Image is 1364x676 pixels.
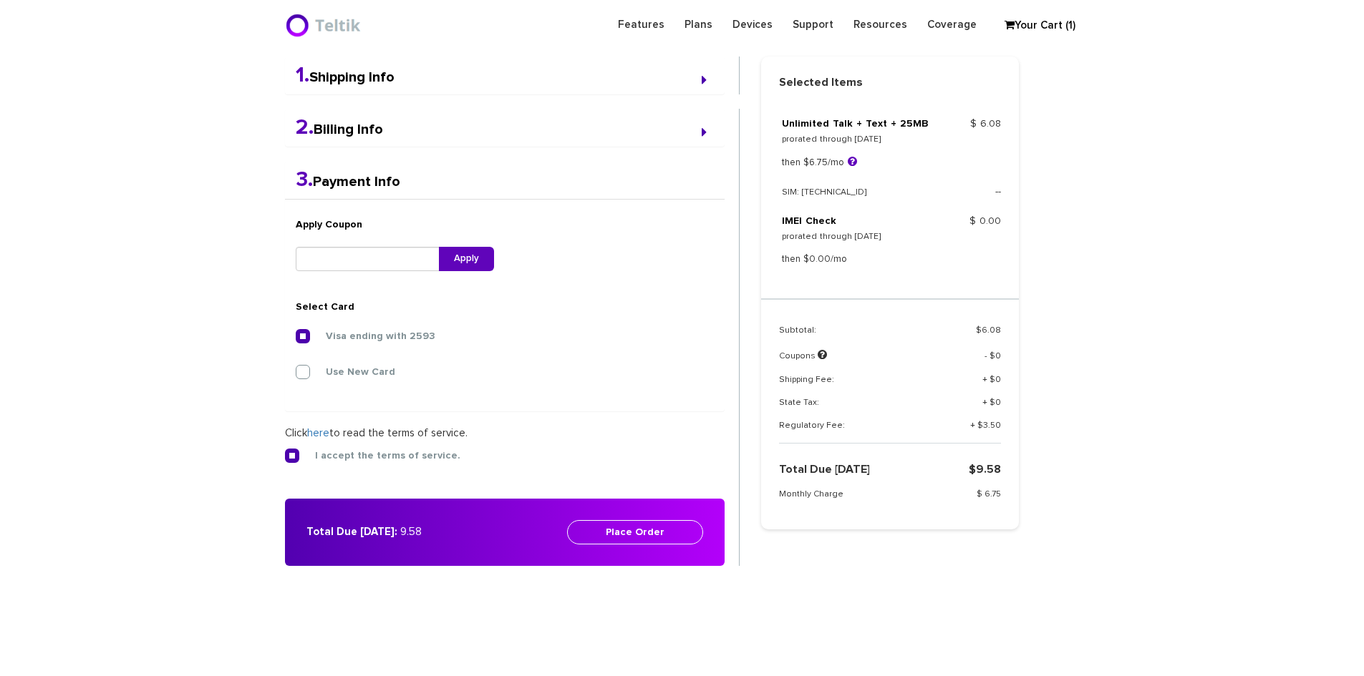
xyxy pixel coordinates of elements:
td: + $ [930,374,1001,397]
td: + $ [930,397,1001,420]
span: 3.50 [983,421,1001,430]
span: 0 [995,352,1001,361]
td: $ 6.08 [929,116,1000,184]
label: I accept the terms of service. [294,449,460,462]
td: $ [930,325,1001,348]
td: State Tax: [779,397,930,420]
a: IMEI Check [782,216,836,226]
span: 6.08 [982,326,1001,335]
strong: Total Due [DATE] [779,464,870,475]
a: Support [783,11,843,39]
td: -- [929,184,1000,213]
a: Coverage [917,11,987,39]
p: prorated through [DATE] [782,132,929,147]
td: Regulatory Fee: [779,420,930,444]
label: Visa ending with 2593 [304,330,435,343]
a: here [307,428,329,439]
td: Subtotal: [779,325,930,348]
span: 9.58 [976,464,1001,475]
img: BriteX [285,11,364,39]
a: 3.Payment Info [296,175,400,189]
button: Apply [439,247,494,271]
strong: Total Due [DATE]: [306,526,397,537]
span: 3. [296,169,313,190]
strong: Selected Items [761,74,1019,91]
a: Plans [674,11,722,39]
h4: Select Card [296,300,494,315]
span: 9.58 [400,526,422,537]
span: 2. [296,117,314,138]
span: 0 [995,376,1001,384]
p: then $0.00/mo [782,252,929,268]
label: Use New Card [304,366,395,378]
span: 0 [995,398,1001,407]
td: $ 0.00 [929,213,1000,280]
button: Place Order [567,520,703,544]
a: 1.Shipping Info [296,70,395,84]
a: Devices [722,11,783,39]
td: Monthly Charge [779,489,943,511]
p: SIM: [TECHNICAL_ID] [782,185,929,200]
a: Unlimited Talk + Text + 25MB [782,119,929,129]
td: $ 6.75 [942,489,1000,511]
td: + $ [930,420,1001,444]
span: 1. [296,64,309,86]
td: - $ [930,348,1001,373]
td: Shipping Fee: [779,374,930,397]
a: Your Cart (1) [997,15,1069,36]
p: prorated through [DATE] [782,229,929,245]
p: then $6.75/mo [782,155,929,171]
strong: $ [969,464,1001,475]
h6: Apply Coupon [296,217,494,232]
a: 2.Billing Info [296,122,383,137]
td: Coupons [779,348,930,373]
a: Resources [843,11,917,39]
a: Features [608,11,674,39]
span: Click to read the terms of service. [285,428,468,439]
